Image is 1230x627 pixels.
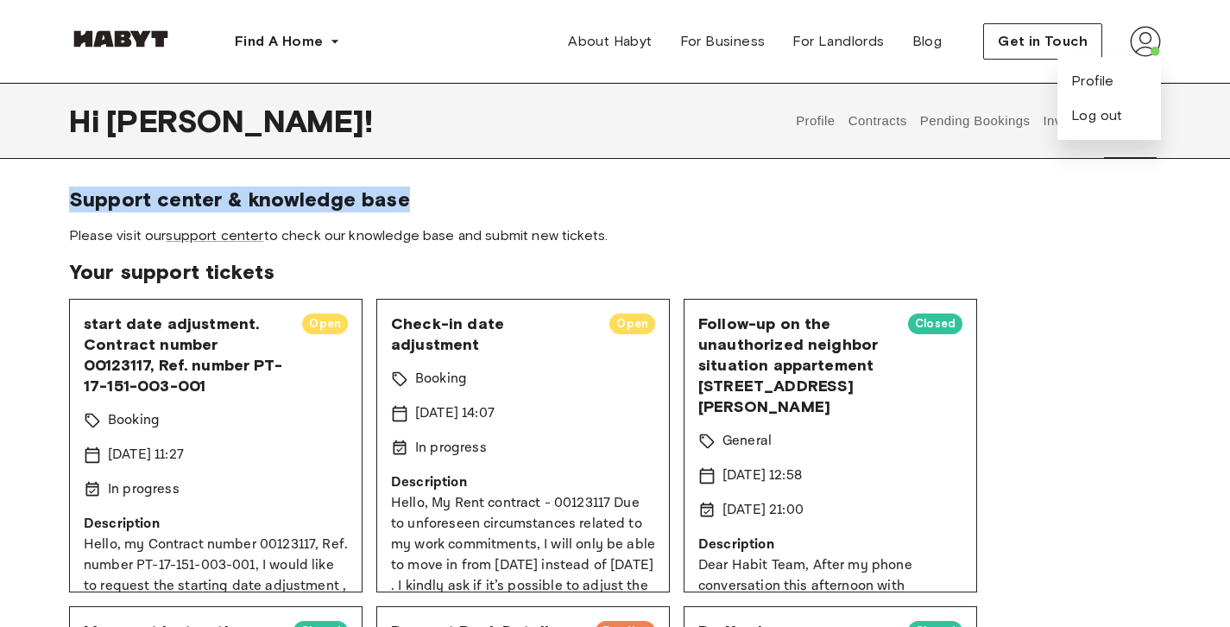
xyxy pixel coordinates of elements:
span: Support center & knowledge base [69,187,1161,212]
button: Invoices [1041,83,1095,159]
span: Your support tickets [69,259,1161,285]
p: [DATE] 12:58 [722,465,802,486]
p: Description [391,472,655,493]
button: Contracts [846,83,909,159]
span: Please visit our to check our knowledge base and submit new tickets. [69,226,1161,245]
span: Check-in date adjustment [391,313,596,355]
div: user profile tabs [790,83,1161,159]
span: Blog [912,31,943,52]
p: Description [84,514,348,535]
span: Open [609,315,655,332]
span: Hi [69,103,106,139]
button: Log out [1071,105,1123,126]
img: avatar [1130,26,1161,57]
p: General [722,431,772,452]
a: For Business [666,24,779,59]
p: [DATE] 21:00 [722,500,804,521]
button: Pending Bookings [918,83,1032,159]
a: Blog [899,24,956,59]
p: Description [698,535,962,555]
a: support center [166,227,263,244]
p: [DATE] 11:27 [108,445,184,465]
a: About Habyt [554,24,665,59]
p: [DATE] 14:07 [415,403,495,424]
span: start date adjustment. Contract number 00123117, Ref. number PT-17-151-003-001 [84,313,288,396]
p: In progress [415,438,487,459]
span: About Habyt [568,31,652,52]
span: Follow-up on the unauthorized neighbor situation appartement [STREET_ADDRESS][PERSON_NAME] [698,313,894,417]
span: For Business [680,31,766,52]
span: Open [302,315,348,332]
button: Profile [794,83,838,159]
span: [PERSON_NAME] ! [106,103,373,139]
a: Profile [1071,71,1114,92]
button: Find A Home [221,24,354,59]
button: Get in Touch [983,23,1102,60]
span: Find A Home [235,31,323,52]
span: For Landlords [792,31,884,52]
span: Closed [908,315,962,332]
span: Get in Touch [998,31,1088,52]
p: In progress [108,479,180,500]
p: Booking [415,369,467,389]
p: Booking [108,410,160,431]
img: Habyt [69,30,173,47]
a: For Landlords [779,24,898,59]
